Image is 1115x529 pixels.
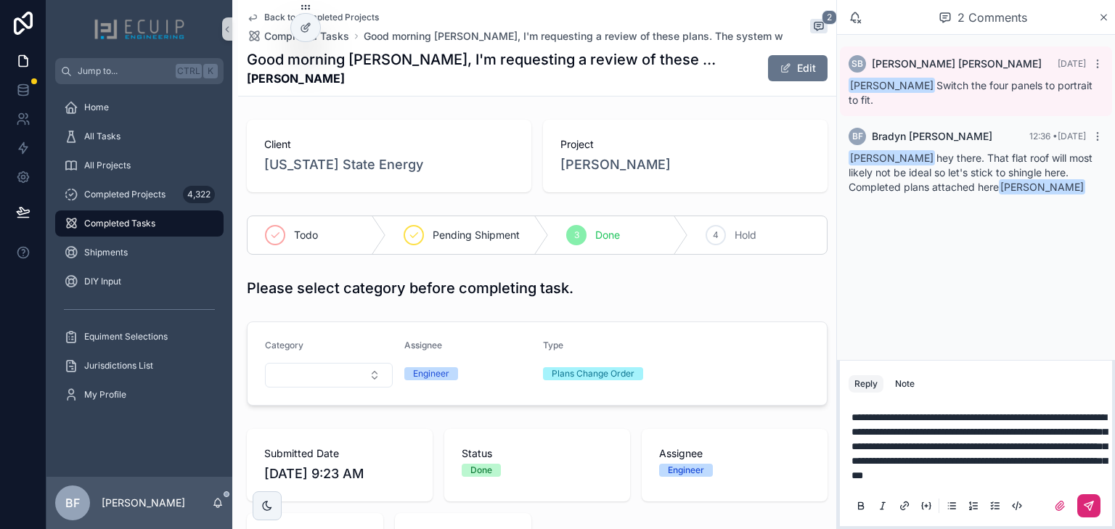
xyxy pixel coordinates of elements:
[84,331,168,343] span: Equiment Selections
[849,78,935,93] span: [PERSON_NAME]
[462,446,613,461] span: Status
[364,29,783,44] a: Good morning [PERSON_NAME], I'm requesting a review of these plans. The system w
[668,464,704,477] div: Engineer
[55,58,224,84] button: Jump to...CtrlK
[94,17,185,41] img: App logo
[264,464,415,484] span: [DATE] 9:23 AM
[55,123,224,149] a: All Tasks
[265,340,303,350] span: Category
[659,446,810,461] span: Assignee
[84,102,109,113] span: Home
[735,228,756,242] span: Hold
[849,150,935,165] span: [PERSON_NAME]
[560,137,810,152] span: Project
[595,228,620,242] span: Done
[895,378,915,390] div: Note
[851,58,863,70] span: SB
[55,353,224,379] a: Jurisdictions List
[433,228,520,242] span: Pending Shipment
[55,210,224,237] a: Completed Tasks
[294,228,318,242] span: Todo
[574,229,579,241] span: 3
[247,70,719,87] strong: [PERSON_NAME]
[84,360,153,372] span: Jurisdictions List
[264,155,423,175] a: [US_STATE] State Energy
[810,19,828,36] button: 2
[822,10,837,25] span: 2
[84,131,121,142] span: All Tasks
[264,12,379,23] span: Back to Completed Projects
[247,29,349,44] a: Completed Tasks
[957,9,1027,26] span: 2 Comments
[413,367,449,380] div: Engineer
[265,363,393,387] button: Select Button
[55,324,224,350] a: Equiment Selections
[84,276,121,287] span: DIY Input
[999,179,1085,194] span: [PERSON_NAME]
[247,278,573,298] h1: Please select category before completing task.
[1058,58,1086,69] span: [DATE]
[470,464,492,477] div: Done
[552,367,634,380] div: Plans Change Order
[768,55,828,81] button: Edit
[889,375,920,393] button: Note
[55,239,224,266] a: Shipments
[1029,131,1086,142] span: 12:36 • [DATE]
[247,12,379,23] a: Back to Completed Projects
[55,181,224,208] a: Completed Projects4,322
[183,186,215,203] div: 4,322
[84,389,126,401] span: My Profile
[264,446,415,461] span: Submitted Date
[46,84,232,427] div: scrollable content
[78,65,170,77] span: Jump to...
[55,152,224,179] a: All Projects
[55,268,224,295] a: DIY Input
[205,65,216,77] span: K
[713,229,719,241] span: 4
[849,375,883,393] button: Reply
[84,247,128,258] span: Shipments
[543,340,563,350] span: Type
[404,340,442,350] span: Assignee
[84,160,131,171] span: All Projects
[560,155,671,175] a: [PERSON_NAME]
[84,189,166,200] span: Completed Projects
[849,79,1092,106] span: Switch the four panels to portrait to fit.
[872,57,1042,71] span: [PERSON_NAME] [PERSON_NAME]
[849,152,1092,193] span: hey there. That flat roof will most likely not be ideal so let's stick to shingle here. Completed...
[176,64,202,78] span: Ctrl
[55,382,224,408] a: My Profile
[55,94,224,120] a: Home
[264,137,514,152] span: Client
[247,49,719,70] h1: Good morning [PERSON_NAME], I'm requesting a review of these plans. The system w
[102,496,185,510] p: [PERSON_NAME]
[264,29,349,44] span: Completed Tasks
[872,129,992,144] span: Bradyn [PERSON_NAME]
[852,131,863,142] span: BF
[84,218,155,229] span: Completed Tasks
[65,494,80,512] span: BF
